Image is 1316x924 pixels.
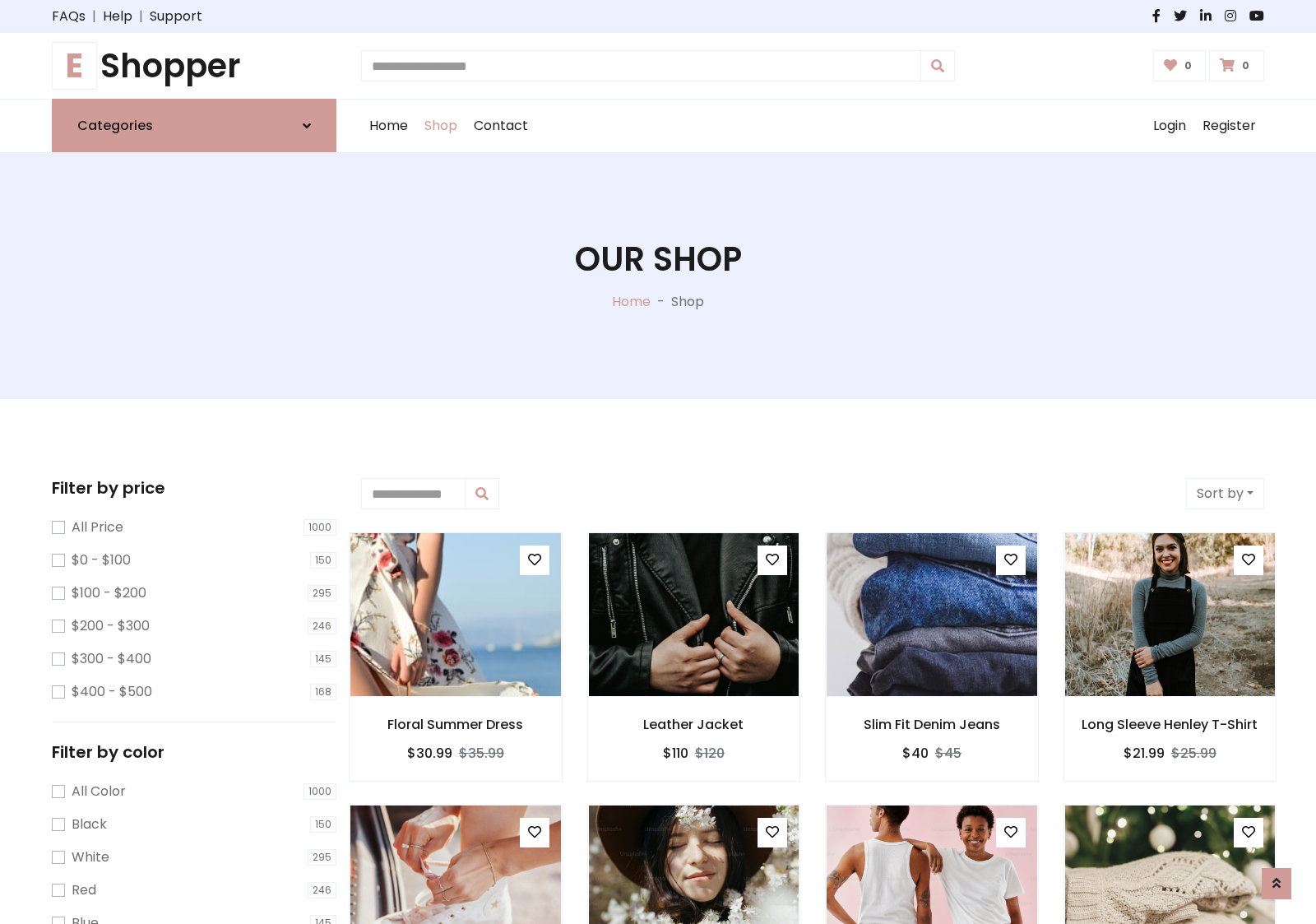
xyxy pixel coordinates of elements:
[52,46,336,86] h1: Shopper
[826,717,1038,732] h6: Slim Fit Denim Jeans
[612,292,651,311] a: Home
[1194,100,1264,152] a: Register
[1180,58,1196,73] span: 0
[1153,50,1207,81] a: 0
[72,550,131,570] label: $0 - $100
[695,744,725,763] del: $120
[350,717,562,732] h6: Floral Summer Dress
[407,745,452,761] h6: $30.99
[304,519,336,536] span: 1000
[308,618,336,634] span: 246
[52,7,86,26] a: FAQs
[308,849,336,866] span: 295
[304,783,336,800] span: 1000
[103,7,132,26] a: Help
[1124,745,1165,761] h6: $21.99
[902,745,929,761] h6: $40
[72,616,150,636] label: $200 - $300
[466,100,536,152] a: Contact
[72,518,123,537] label: All Price
[1064,717,1277,732] h6: Long Sleeve Henley T-Shirt
[310,816,336,833] span: 150
[72,815,107,834] label: Black
[72,782,126,801] label: All Color
[72,649,151,669] label: $300 - $400
[361,100,416,152] a: Home
[308,882,336,898] span: 246
[52,99,336,152] a: Categories
[310,684,336,700] span: 168
[416,100,466,152] a: Shop
[52,46,336,86] a: EShopper
[52,478,336,498] h5: Filter by price
[671,292,704,312] p: Shop
[52,42,97,90] span: E
[1171,744,1216,763] del: $25.99
[1238,58,1253,73] span: 0
[72,880,96,900] label: Red
[1186,478,1264,509] button: Sort by
[588,717,800,732] h6: Leather Jacket
[308,585,336,601] span: 295
[132,7,150,26] span: |
[575,239,742,279] h1: Our Shop
[150,7,202,26] a: Support
[1145,100,1194,152] a: Login
[310,651,336,667] span: 145
[651,292,671,312] p: -
[935,744,962,763] del: $45
[72,583,146,603] label: $100 - $200
[310,552,336,569] span: 150
[72,847,109,867] label: White
[52,742,336,762] h5: Filter by color
[86,7,103,26] span: |
[72,682,152,702] label: $400 - $500
[663,745,688,761] h6: $110
[459,744,504,763] del: $35.99
[77,118,153,133] h6: Categories
[1209,50,1264,81] a: 0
